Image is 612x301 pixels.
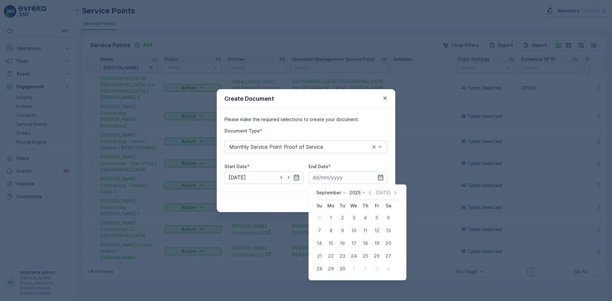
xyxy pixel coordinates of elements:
[372,264,382,274] div: 3
[314,238,324,248] div: 14
[326,226,336,236] div: 8
[360,213,370,223] div: 4
[325,200,337,211] th: Monday
[372,238,382,248] div: 19
[349,264,359,274] div: 1
[224,164,247,169] label: Start Date
[360,251,370,261] div: 25
[372,226,382,236] div: 12
[316,190,341,196] p: September
[360,200,371,211] th: Thursday
[326,238,336,248] div: 15
[372,213,382,223] div: 5
[372,251,382,261] div: 26
[224,94,274,103] p: Create Document
[337,213,347,223] div: 2
[224,116,388,123] p: Please make the required selections to create your document.
[383,238,393,248] div: 20
[337,200,348,211] th: Tuesday
[326,251,336,261] div: 22
[314,251,324,261] div: 21
[349,238,359,248] div: 17
[348,200,360,211] th: Wednesday
[383,213,393,223] div: 6
[309,171,388,184] input: dd/mm/yyyy
[382,200,394,211] th: Saturday
[360,238,370,248] div: 18
[383,226,393,236] div: 13
[371,200,382,211] th: Friday
[326,264,336,274] div: 29
[360,226,370,236] div: 11
[337,264,347,274] div: 30
[349,190,361,196] p: 2025
[314,200,325,211] th: Sunday
[349,251,359,261] div: 24
[360,264,370,274] div: 2
[224,128,260,133] label: Document Type
[314,226,324,236] div: 7
[349,226,359,236] div: 10
[337,238,347,248] div: 16
[326,213,336,223] div: 1
[383,251,393,261] div: 27
[375,190,390,196] p: [DATE]
[309,164,328,169] label: End Date
[314,213,324,223] div: 31
[224,171,303,184] input: dd/mm/yyyy
[314,264,324,274] div: 28
[383,264,393,274] div: 4
[337,226,347,236] div: 9
[349,213,359,223] div: 3
[337,251,347,261] div: 23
